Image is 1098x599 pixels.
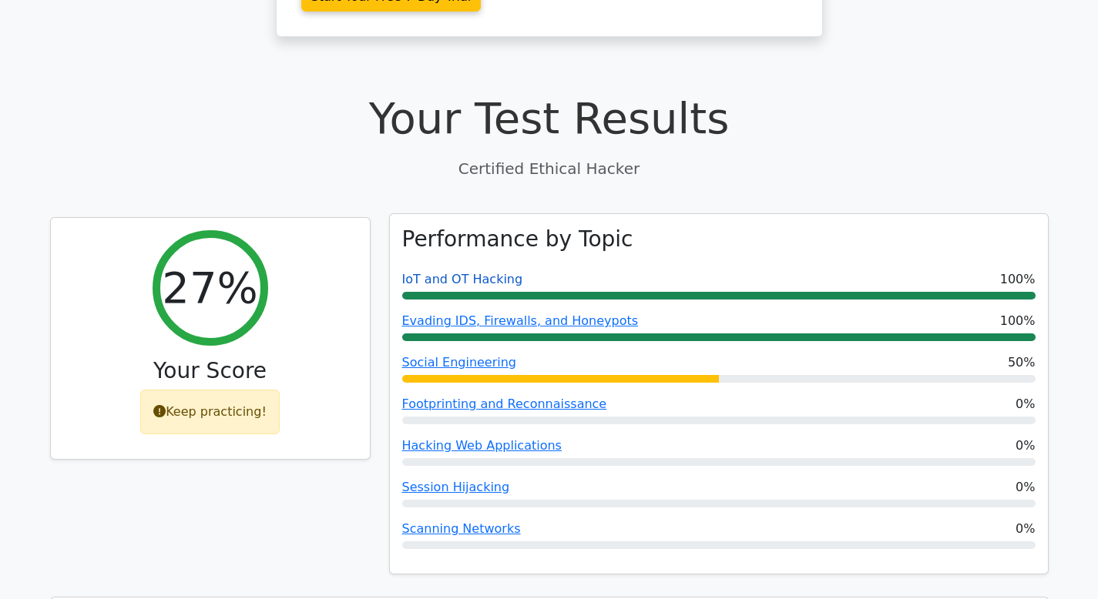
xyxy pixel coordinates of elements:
a: Social Engineering [402,355,517,370]
span: 0% [1016,478,1035,497]
p: Certified Ethical Hacker [50,157,1049,180]
div: Keep practicing! [140,390,280,434]
span: 0% [1016,520,1035,538]
a: Hacking Web Applications [402,438,562,453]
span: 0% [1016,437,1035,455]
a: Session Hijacking [402,480,510,494]
a: Footprinting and Reconnaissance [402,397,607,411]
h3: Your Score [63,358,358,384]
a: Evading IDS, Firewalls, and Honeypots [402,313,639,328]
span: 100% [1000,270,1036,289]
a: Scanning Networks [402,521,521,536]
h3: Performance by Topic [402,226,633,253]
h1: Your Test Results [50,92,1049,144]
span: 0% [1016,395,1035,413]
h2: 27% [162,262,257,313]
a: IoT and OT Hacking [402,272,523,286]
span: 100% [1000,312,1036,330]
span: 50% [1008,353,1036,372]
